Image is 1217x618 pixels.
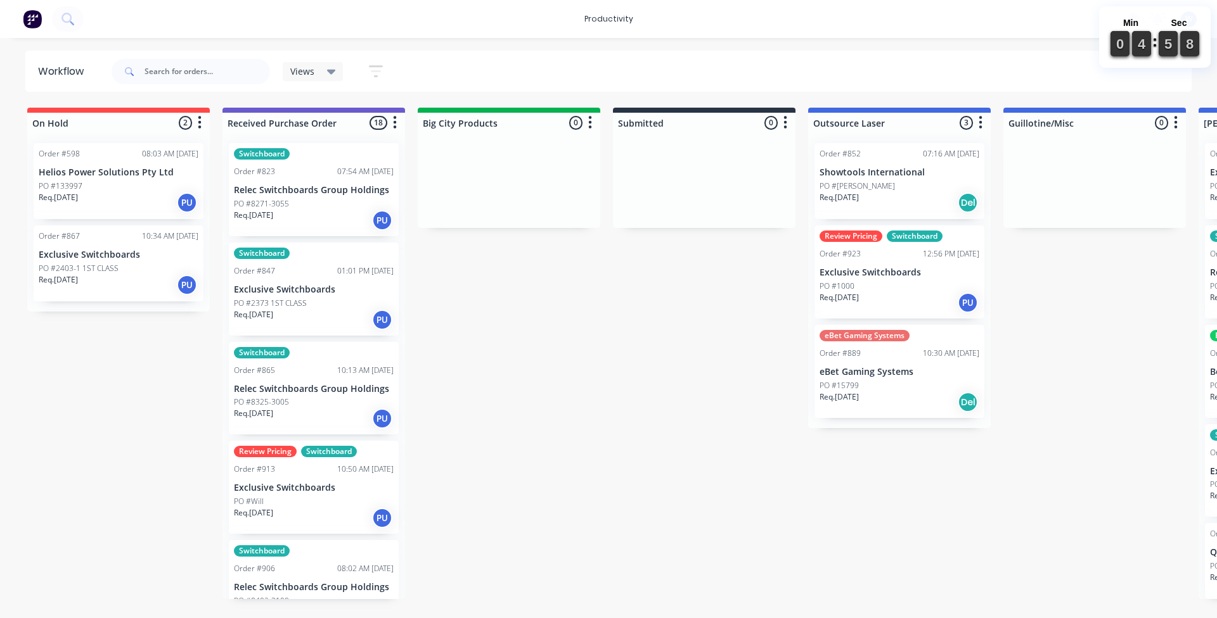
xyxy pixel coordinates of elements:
[234,210,273,221] p: Req. [DATE]
[234,166,275,177] div: Order #823
[39,167,198,178] p: Helios Power Solutions Pty Ltd
[229,342,399,435] div: SwitchboardOrder #86510:13 AM [DATE]Relec Switchboards Group HoldingsPO #8325-3005Req.[DATE]PU
[958,192,978,213] div: Del
[337,166,394,177] div: 07:54 AM [DATE]
[34,143,203,219] div: Order #59808:03 AM [DATE]Helios Power Solutions Pty LtdPO #133997Req.[DATE]PU
[372,210,392,230] div: PU
[815,225,984,318] div: Review PricingSwitchboardOrder #92312:56 PM [DATE]Exclusive SwitchboardsPO #1000Req.[DATE]PU
[234,284,394,295] p: Exclusive Switchboards
[234,496,264,507] p: PO #Will
[39,274,78,286] p: Req. [DATE]
[301,446,357,457] div: Switchboard
[958,392,978,412] div: Del
[290,65,314,78] span: Views
[39,180,82,192] p: PO #133997
[820,230,882,242] div: Review Pricing
[820,348,861,359] div: Order #889
[337,265,394,277] div: 01:01 PM [DATE]
[39,148,80,160] div: Order #598
[234,248,290,259] div: Switchboard
[820,267,979,278] p: Exclusive Switchboards
[372,508,392,528] div: PU
[234,298,307,309] p: PO #2373 1ST CLASS
[234,365,275,376] div: Order #865
[142,230,198,242] div: 10:34 AM [DATE]
[578,9,640,28] div: productivity
[923,148,979,160] div: 07:16 AM [DATE]
[234,545,290,557] div: Switchboard
[234,347,290,358] div: Switchboard
[820,367,979,377] p: eBet Gaming Systems
[39,249,198,260] p: Exclusive Switchboards
[234,563,275,574] div: Order #906
[820,292,859,303] p: Req. [DATE]
[815,143,984,219] div: Order #85207:16 AM [DATE]Showtools InternationalPO #[PERSON_NAME]Req.[DATE]Del
[820,380,859,391] p: PO #15799
[234,446,297,457] div: Review Pricing
[34,225,203,301] div: Order #86710:34 AM [DATE]Exclusive SwitchboardsPO #2403-1 1ST CLASSReq.[DATE]PU
[234,408,273,419] p: Req. [DATE]
[820,281,854,292] p: PO #1000
[234,185,394,196] p: Relec Switchboards Group Holdings
[372,310,392,330] div: PU
[234,482,394,493] p: Exclusive Switchboards
[39,230,80,242] div: Order #867
[234,198,289,210] p: PO #8271-3055
[923,348,979,359] div: 10:30 AM [DATE]
[142,148,198,160] div: 08:03 AM [DATE]
[229,441,399,534] div: Review PricingSwitchboardOrder #91310:50 AM [DATE]Exclusive SwitchboardsPO #WillReq.[DATE]PU
[229,243,399,336] div: SwitchboardOrder #84701:01 PM [DATE]Exclusive SwitchboardsPO #2373 1ST CLASSReq.[DATE]PU
[234,463,275,475] div: Order #913
[337,463,394,475] div: 10:50 AM [DATE]
[234,396,289,408] p: PO #8325-3005
[145,59,270,84] input: Search for orders...
[337,365,394,376] div: 10:13 AM [DATE]
[234,265,275,277] div: Order #847
[229,143,399,236] div: SwitchboardOrder #82307:54 AM [DATE]Relec Switchboards Group HoldingsPO #8271-3055Req.[DATE]PU
[820,391,859,403] p: Req. [DATE]
[923,248,979,260] div: 12:56 PM [DATE]
[234,582,394,593] p: Relec Switchboards Group Holdings
[337,563,394,574] div: 08:02 AM [DATE]
[958,293,978,313] div: PU
[820,148,861,160] div: Order #852
[234,384,394,394] p: Relec Switchboards Group Holdings
[234,148,290,160] div: Switchboard
[820,167,979,178] p: Showtools International
[820,180,895,192] p: PO #[PERSON_NAME]
[177,192,197,213] div: PU
[39,263,119,274] p: PO #2403-1 1ST CLASS
[820,192,859,203] p: Req. [DATE]
[39,192,78,203] p: Req. [DATE]
[234,507,273,519] p: Req. [DATE]
[372,408,392,429] div: PU
[887,230,943,242] div: Switchboard
[234,595,289,607] p: PO #8402-3100
[38,64,90,79] div: Workflow
[23,9,42,28] img: Factory
[177,275,197,295] div: PU
[815,325,984,418] div: eBet Gaming SystemsOrder #88910:30 AM [DATE]eBet Gaming SystemsPO #15799Req.[DATE]Del
[820,330,910,341] div: eBet Gaming Systems
[234,309,273,320] p: Req. [DATE]
[820,248,861,260] div: Order #923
